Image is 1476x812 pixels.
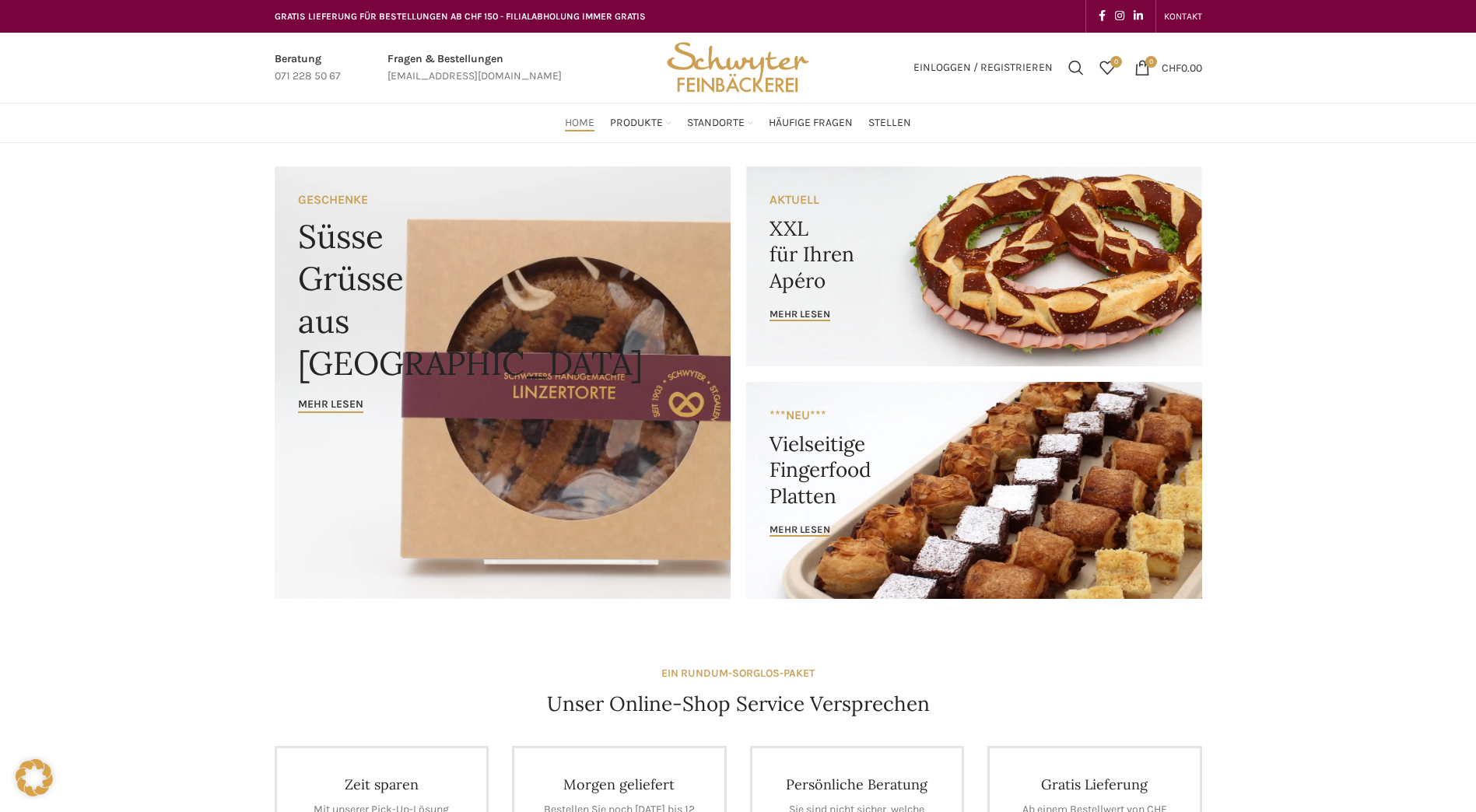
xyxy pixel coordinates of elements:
[267,107,1210,138] div: Main navigation
[687,116,745,131] span: Standorte
[275,51,341,86] a: Infobox link
[1013,775,1176,793] h4: Gratis Lieferung
[769,116,853,131] span: Häufige Fragen
[1164,1,1202,32] a: KONTAKT
[661,33,814,103] img: Bäckerei Schwyter
[565,107,594,138] a: Home
[1110,56,1122,68] span: 0
[1092,52,1123,83] div: Meine Wunschliste
[1162,61,1181,74] span: CHF
[913,62,1053,73] span: Einloggen / Registrieren
[275,166,731,599] a: Banner link
[1156,1,1210,32] div: Secondary navigation
[746,382,1202,599] a: Banner link
[661,60,814,73] a: Site logo
[1092,52,1123,83] a: 0
[538,775,701,793] h4: Morgen geliefert
[547,690,930,718] h4: Unser Online-Shop Service Versprechen
[1129,5,1148,27] a: Linkedin social link
[275,11,646,22] span: GRATIS LIEFERUNG FÜR BESTELLUNGEN AB CHF 150 - FILIALABHOLUNG IMMER GRATIS
[687,107,753,138] a: Standorte
[387,51,562,86] a: Infobox link
[661,667,815,680] strong: EIN RUNDUM-SORGLOS-PAKET
[868,116,911,131] span: Stellen
[610,116,663,131] span: Produkte
[868,107,911,138] a: Stellen
[906,52,1061,83] a: Einloggen / Registrieren
[776,775,939,793] h4: Persönliche Beratung
[1094,5,1110,27] a: Facebook social link
[1162,61,1202,74] bdi: 0.00
[746,166,1202,366] a: Banner link
[565,116,594,131] span: Home
[1145,56,1157,68] span: 0
[610,107,671,138] a: Produkte
[1164,11,1202,22] span: KONTAKT
[769,107,853,138] a: Häufige Fragen
[1110,5,1129,27] a: Instagram social link
[300,775,464,793] h4: Zeit sparen
[1061,52,1092,83] a: Suchen
[1127,52,1210,83] a: 0 CHF0.00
